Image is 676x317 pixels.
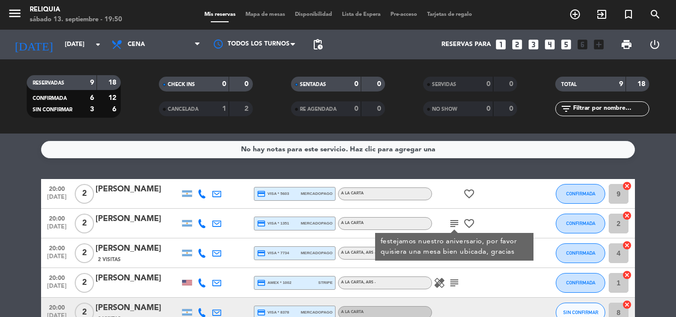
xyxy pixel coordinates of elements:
span: Cena [128,41,145,48]
strong: 0 [354,81,358,88]
span: CONFIRMADA [566,221,595,226]
span: RESERVADAS [33,81,64,86]
span: CHECK INS [168,82,195,87]
span: , ARS - [364,251,376,255]
strong: 2 [244,105,250,112]
span: TOTAL [561,82,577,87]
button: CONFIRMADA [556,214,605,233]
span: SIN CONFIRMAR [563,310,598,315]
span: NO SHOW [432,107,457,112]
span: stripe [318,279,333,286]
span: , ARS - [364,280,376,284]
span: mercadopago [301,250,333,256]
div: [PERSON_NAME] [96,302,180,315]
strong: 0 [377,105,383,112]
div: festejamos nuestro aniversario, por favor quisiera una mesa bien ubicada, gracias [381,236,529,257]
span: [DATE] [45,224,69,235]
span: Reservas para [441,41,491,48]
strong: 6 [112,106,118,113]
span: SENTADAS [300,82,326,87]
strong: 12 [108,94,118,101]
i: exit_to_app [596,8,608,20]
button: CONFIRMADA [556,273,605,293]
span: 20:00 [45,301,69,313]
strong: 9 [90,79,94,86]
span: amex * 1002 [257,278,291,287]
i: looks_3 [527,38,540,51]
input: Filtrar por nombre... [572,103,649,114]
i: looks_5 [560,38,573,51]
i: looks_one [494,38,507,51]
div: No hay notas para este servicio. Haz clic para agregar una [241,144,435,155]
span: SERVIDAS [432,82,456,87]
strong: 0 [377,81,383,88]
i: [DATE] [7,34,60,55]
i: turned_in_not [623,8,634,20]
button: CONFIRMADA [556,184,605,204]
span: mercadopago [301,190,333,197]
div: LOG OUT [640,30,669,59]
div: [PERSON_NAME] [96,183,180,196]
span: 2 [75,184,94,204]
i: credit_card [257,308,266,317]
span: 2 [75,214,94,233]
span: 2 [75,273,94,293]
span: A LA CARTA [341,280,376,284]
i: add_circle_outline [569,8,581,20]
span: visa * 1351 [257,219,289,228]
span: Pre-acceso [386,12,422,17]
div: [PERSON_NAME] [96,242,180,255]
strong: 3 [90,106,94,113]
span: RE AGENDADA [300,107,337,112]
i: arrow_drop_down [92,39,104,50]
i: subject [448,218,460,229]
i: subject [448,277,460,289]
span: visa * 7734 [257,249,289,258]
span: pending_actions [312,39,324,50]
i: menu [7,6,22,21]
i: credit_card [257,278,266,287]
span: 20:00 [45,182,69,194]
span: Mis reservas [199,12,241,17]
span: 20:00 [45,242,69,253]
i: search [649,8,661,20]
div: [PERSON_NAME] [96,272,180,285]
i: cancel [622,240,632,250]
span: Tarjetas de regalo [422,12,477,17]
span: A LA CARTA [341,191,364,195]
i: credit_card [257,189,266,198]
strong: 0 [486,81,490,88]
span: CONFIRMADA [566,191,595,196]
strong: 6 [90,94,94,101]
strong: 0 [244,81,250,88]
span: mercadopago [301,309,333,316]
span: CANCELADA [168,107,198,112]
div: RELIQUIA [30,5,122,15]
i: credit_card [257,219,266,228]
i: healing [434,277,445,289]
span: [DATE] [45,253,69,265]
button: CONFIRMADA [556,243,605,263]
span: Lista de Espera [337,12,386,17]
i: power_settings_new [649,39,661,50]
i: looks_two [511,38,524,51]
span: 2 Visitas [98,256,121,264]
i: filter_list [560,103,572,115]
strong: 0 [354,105,358,112]
span: A LA CARTA [341,310,364,314]
span: CONFIRMADA [566,250,595,256]
span: A LA CARTA [341,221,364,225]
i: cancel [622,300,632,310]
span: print [621,39,632,50]
span: visa * 5603 [257,189,289,198]
span: A LA CARTA [341,251,376,255]
i: cancel [622,270,632,280]
i: add_box [592,38,605,51]
strong: 0 [509,81,515,88]
span: [DATE] [45,194,69,205]
i: cancel [622,211,632,221]
i: credit_card [257,249,266,258]
div: sábado 13. septiembre - 19:50 [30,15,122,25]
span: visa * 8378 [257,308,289,317]
i: looks_6 [576,38,589,51]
